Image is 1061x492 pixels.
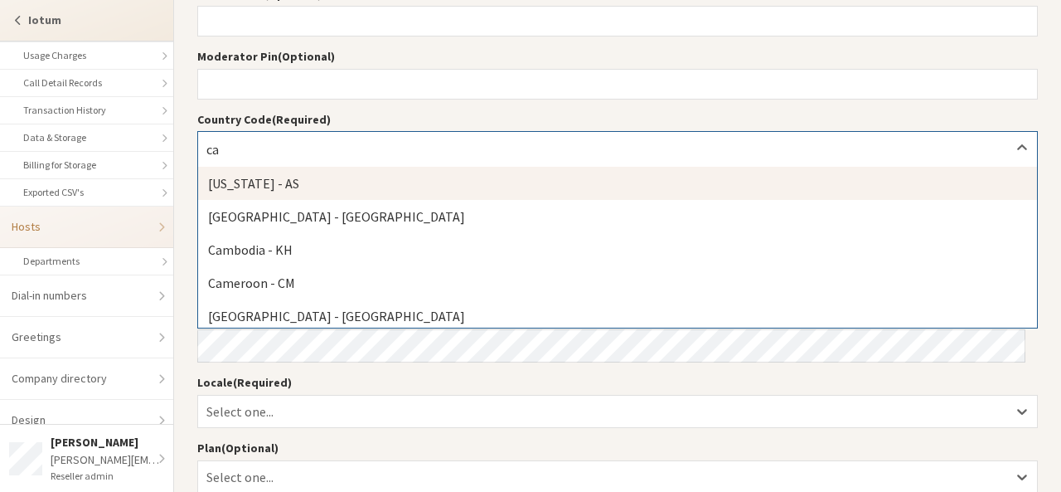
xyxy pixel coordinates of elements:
div: [GEOGRAPHIC_DATA] - [GEOGRAPHIC_DATA] [198,300,1037,333]
div: [GEOGRAPHIC_DATA] - [GEOGRAPHIC_DATA] [198,200,1037,233]
div: Reseller admin [51,469,165,484]
label: Locale (Required) [197,374,1038,392]
label: Plan (Optional) [197,440,1038,457]
div: [PERSON_NAME][EMAIL_ADDRESS][DOMAIN_NAME] [51,451,165,469]
strong: Iotum [28,12,61,27]
label: Moderator Pin (Optional) [197,48,1038,66]
div: [PERSON_NAME] [51,434,165,451]
div: Cameroon - CM [198,266,1037,300]
div: Cambodia - KH [198,233,1037,266]
iframe: Chat [1020,449,1049,480]
div: [US_STATE] - AS [198,167,1037,200]
label: Country Code (Required) [197,111,1038,129]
